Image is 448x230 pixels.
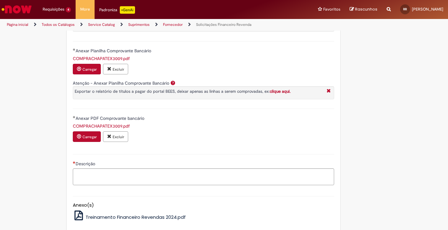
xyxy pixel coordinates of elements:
a: Service Catalog [88,22,115,27]
i: Fechar More information Por question_atencao_comprovante_bancario [325,88,332,95]
span: Anexar Planilha Comprovante Bancário [76,48,152,54]
span: Favoritos [323,6,340,12]
span: More [80,6,90,12]
button: Carregar anexo de Anexar PDF Comprovante bancário Required [73,131,101,142]
small: Carregar [82,67,97,72]
a: Todos os Catálogos [42,22,75,27]
img: ServiceNow [1,3,33,16]
span: Exportar o relatório de títulos a pagar do portal BEES, deixar apenas as linhas a serem comprovad... [75,89,291,94]
h5: Anexo(s) [73,203,334,208]
span: Obrigatório Preenchido [73,48,76,51]
a: Rascunhos [350,7,377,12]
ul: Trilhas de página [5,19,294,31]
span: RR [403,7,407,11]
label: Atenção - Anexar Planilha Comprovante Bancário [73,80,169,86]
span: Obrigatório Preenchido [73,116,76,118]
a: clique aqui. [270,89,291,94]
p: +GenAi [120,6,135,14]
button: Carregar anexo de Anexar Planilha Comprovante Bancário Required [73,64,101,74]
a: Download de COMPRACHAPATEX3009.pdf [73,56,130,61]
div: Padroniza [99,6,135,14]
span: Necessários [73,161,76,164]
a: Download de COMPRACHAPATEX3009.pdf [73,123,130,129]
textarea: Descrição [73,168,334,185]
a: Solicitações Financeiro Revenda [196,22,251,27]
a: Página inicial [7,22,28,27]
a: Suprimentos [128,22,150,27]
span: Rascunhos [355,6,377,12]
span: Descrição [76,161,96,167]
small: Excluir [113,67,124,72]
span: 4 [66,7,71,12]
a: Fornecedor [163,22,183,27]
button: Excluir anexo COMPRACHAPATEX3009.pdf [103,64,128,74]
span: [PERSON_NAME] [412,7,443,12]
small: Carregar [82,134,97,139]
small: Excluir [113,134,124,139]
span: Ajuda para Atenção - Anexar Planilha Comprovante Bancário [169,80,177,85]
span: Requisições [43,6,64,12]
a: Treinamento Financeiro Revendas 2024.pdf [73,214,186,220]
button: Excluir anexo COMPRACHAPATEX3009.pdf [103,131,128,142]
span: Anexar PDF Comprovante bancário [76,115,146,121]
span: Treinamento Financeiro Revendas 2024.pdf [86,214,186,220]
